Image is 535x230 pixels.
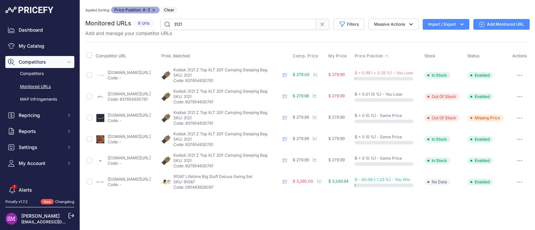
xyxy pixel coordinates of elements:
span: $ 279.00 [293,72,310,77]
button: Massive Actions [368,19,419,30]
button: Comp. Price [293,53,320,59]
button: My Price [328,53,348,59]
p: Code: 837654630761 [108,97,151,102]
span: $ + 0 (0 %) - Same Price [355,156,402,161]
span: $ + 0.99 ( + 0.35 %) - You Lose [355,70,413,75]
p: Code: - [108,118,151,123]
span: 91087 Lifetime Big Stuff Deluxe Swing Set [173,174,252,179]
span: Out Of Stock [424,115,459,121]
p: SKU: 3121 [173,158,280,163]
span: Out Of Stock [424,93,459,100]
a: Alerts [5,184,74,196]
div: Pricefy v1.7.2 [5,199,28,205]
span: Actions [512,53,527,58]
a: My Catalog [5,40,74,52]
span: Kodiak 3121 Z Top XLT 20F Camping Sleeping Bag [173,67,267,72]
span: Reports [19,128,62,135]
span: Competitor URL [96,53,126,58]
a: Add Monitored URL [473,19,530,30]
span: My Price [328,53,347,59]
span: Stock [424,53,435,58]
span: $ - 40.06 (-1.23 %) - You Win [355,177,410,182]
a: Changelog [55,199,74,204]
span: Enabled [467,93,493,100]
small: Applied Sorting: [85,8,110,12]
span: $ + 0.01 (0 %) - You Lose [355,92,402,97]
span: Missing Price [467,115,503,121]
span: $ 279.99 [328,93,345,98]
p: SKU: 3121 [173,94,280,99]
button: Clear [161,7,178,13]
p: Code: - [108,75,151,81]
a: [DOMAIN_NAME][URL] [108,113,151,118]
span: $ 279.99 [293,115,309,120]
span: $ + 0 (0 %) - Same Price [355,113,402,118]
span: Price Position [355,53,383,59]
span: Enabled [467,72,493,79]
a: [DOMAIN_NAME][URL] [108,134,151,139]
span: In Stock [424,72,450,79]
button: My Account [5,157,74,169]
a: [DOMAIN_NAME][URL] [108,177,151,182]
a: [DOMAIN_NAME][URL] [108,155,151,160]
a: [DOMAIN_NAME][URL] [108,91,151,96]
span: $ 279.99 [293,136,309,141]
span: Competitors [19,59,62,65]
p: Add and manage your competitor URLs [85,30,172,37]
a: [DOMAIN_NAME][URL] [108,70,151,75]
p: Code: - [108,161,151,166]
p: Code: 081483826097 [173,185,280,190]
button: Reports [5,125,74,137]
span: No Data [424,179,450,185]
span: Price Position: A-Z [111,7,160,13]
a: [EMAIL_ADDRESS][DOMAIN_NAME] [21,219,91,224]
a: Competitors [5,68,74,80]
a: Monitored URLs [5,81,74,93]
a: Dashboard [5,24,74,36]
span: $ 279.99 [328,72,345,77]
p: Code: - [108,139,151,145]
span: In Stock [424,157,450,164]
span: In Stock [424,136,450,143]
a: [PERSON_NAME] [21,213,60,219]
p: SKU: 91087 [173,179,280,185]
button: Price Position [355,53,389,59]
span: Kodiak 3121 Z Top XLT 20F Camping Sleeping Bag [173,153,267,158]
button: Settings [5,141,74,153]
span: Enabled [467,157,493,164]
span: Settings [19,144,62,151]
p: SKU: 3121 [173,115,280,121]
span: $ 3,249.94 [328,179,349,184]
p: Code: 837654630761 [173,163,280,169]
nav: Sidebar [5,24,74,221]
a: MAP infringements [5,94,74,105]
p: SKU: 3121 [173,73,280,78]
span: $ + 0 (0 %) - Same Price [355,134,402,139]
span: Status [467,53,480,58]
span: Enabled [467,179,493,185]
p: Code: 837654630761 [173,78,280,83]
button: Filters [333,19,364,30]
button: Repricing [5,109,74,121]
p: SKU: 3121 [173,137,280,142]
span: Kodiak 3121 Z Top XLT 20F Camping Sleeping Bag [173,131,267,136]
span: New [41,199,54,205]
span: Enabled [467,136,493,143]
span: Kodiak 3121 Z Top XLT 20F Camping Sleeping Bag [173,110,267,115]
p: Code: 837654630761 [173,121,280,126]
span: Repricing [19,112,62,119]
button: Import / Export [423,19,469,30]
h2: Monitored URLs [85,19,131,28]
img: Pricefy Logo [5,7,53,13]
span: $ 3,290.00 [293,179,313,184]
span: My Account [19,160,62,167]
span: $ 279.99 [328,115,345,120]
p: Code: 837654630761 [173,142,280,147]
p: Code: 837654630761 [173,99,280,105]
span: $ 279.99 [293,157,309,162]
span: 6 Urls [134,20,154,27]
span: Prod. Matched [161,53,190,58]
span: $ 279.99 [328,136,345,141]
span: $ 279.98 [293,93,309,98]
